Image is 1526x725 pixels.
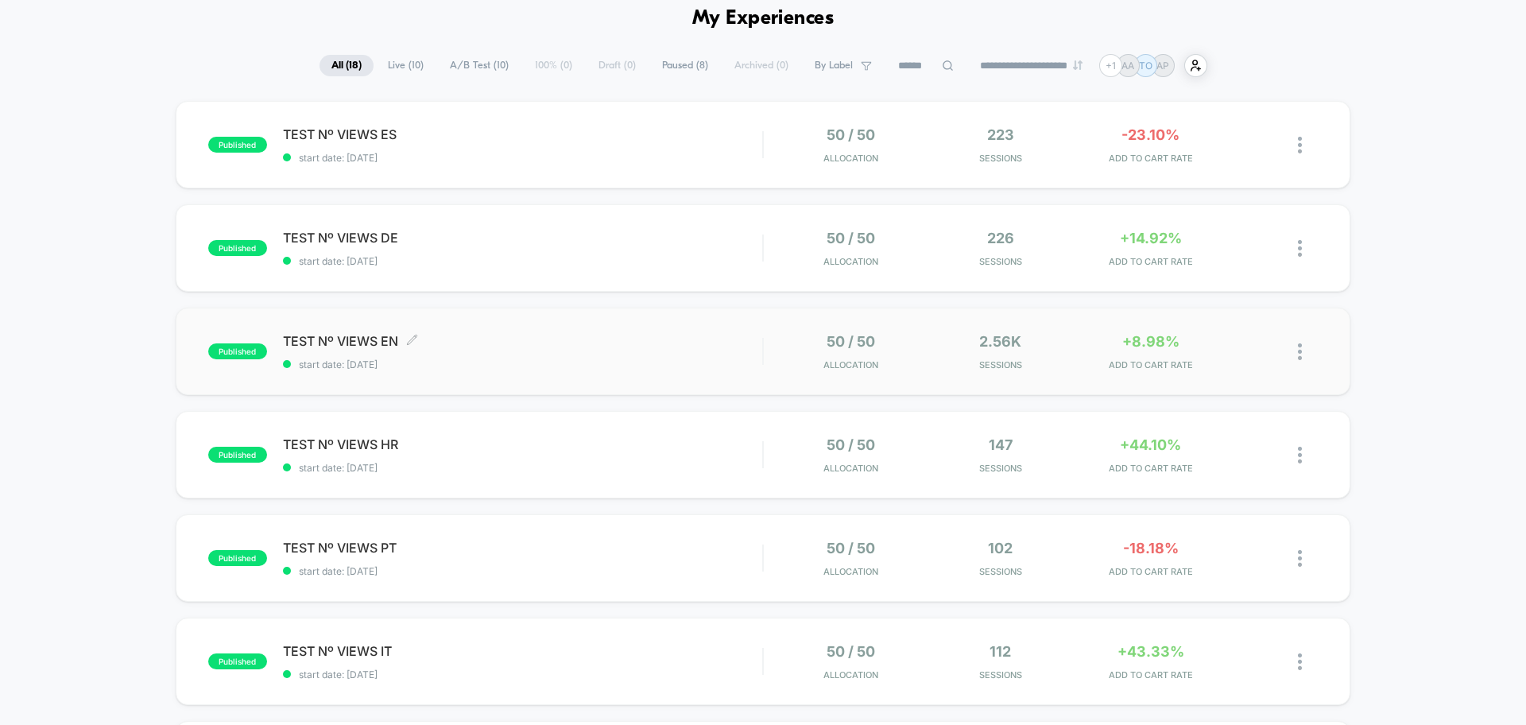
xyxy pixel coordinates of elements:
span: Allocation [823,256,878,267]
span: start date: [DATE] [283,462,762,474]
span: start date: [DATE] [283,669,762,680]
span: Sessions [930,463,1072,474]
span: 2.56k [979,333,1021,350]
div: + 1 [1099,54,1122,77]
span: Sessions [930,256,1072,267]
span: published [208,550,267,566]
img: close [1298,240,1302,257]
span: Sessions [930,669,1072,680]
p: AP [1156,60,1169,72]
span: TEST Nº VIEWS IT [283,643,762,659]
span: TEST Nº VIEWS EN [283,333,762,349]
span: TEST Nº VIEWS PT [283,540,762,556]
span: 112 [990,643,1011,660]
img: close [1298,550,1302,567]
span: 50 / 50 [827,436,875,453]
img: close [1298,137,1302,153]
span: Allocation [823,359,878,370]
span: 147 [989,436,1013,453]
span: TEST Nº VIEWS ES [283,126,762,142]
img: close [1298,447,1302,463]
span: ADD TO CART RATE [1079,669,1222,680]
span: +43.33% [1117,643,1184,660]
span: published [208,240,267,256]
span: All ( 18 ) [320,55,374,76]
span: +14.92% [1120,230,1182,246]
span: start date: [DATE] [283,359,762,370]
span: 50 / 50 [827,540,875,556]
span: 102 [988,540,1013,556]
span: 226 [987,230,1014,246]
span: start date: [DATE] [283,255,762,267]
span: published [208,137,267,153]
span: 50 / 50 [827,643,875,660]
span: -18.18% [1123,540,1179,556]
span: 50 / 50 [827,126,875,143]
p: AA [1121,60,1134,72]
span: published [208,447,267,463]
span: Allocation [823,669,878,680]
span: Allocation [823,153,878,164]
span: By Label [815,60,853,72]
img: close [1298,343,1302,360]
span: ADD TO CART RATE [1079,359,1222,370]
span: A/B Test ( 10 ) [438,55,521,76]
p: TO [1139,60,1152,72]
span: TEST Nº VIEWS HR [283,436,762,452]
span: +44.10% [1120,436,1181,453]
span: published [208,653,267,669]
span: ADD TO CART RATE [1079,153,1222,164]
span: +8.98% [1122,333,1179,350]
span: start date: [DATE] [283,152,762,164]
span: Sessions [930,359,1072,370]
span: Paused ( 8 ) [650,55,720,76]
img: end [1073,60,1083,70]
span: Sessions [930,153,1072,164]
span: TEST Nº VIEWS DE [283,230,762,246]
span: ADD TO CART RATE [1079,566,1222,577]
span: published [208,343,267,359]
span: 50 / 50 [827,230,875,246]
h1: My Experiences [692,7,835,30]
span: ADD TO CART RATE [1079,463,1222,474]
span: ADD TO CART RATE [1079,256,1222,267]
span: start date: [DATE] [283,565,762,577]
span: 50 / 50 [827,333,875,350]
span: 223 [987,126,1014,143]
img: close [1298,653,1302,670]
span: Allocation [823,463,878,474]
span: Sessions [930,566,1072,577]
span: Live ( 10 ) [376,55,436,76]
span: Allocation [823,566,878,577]
span: -23.10% [1121,126,1179,143]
